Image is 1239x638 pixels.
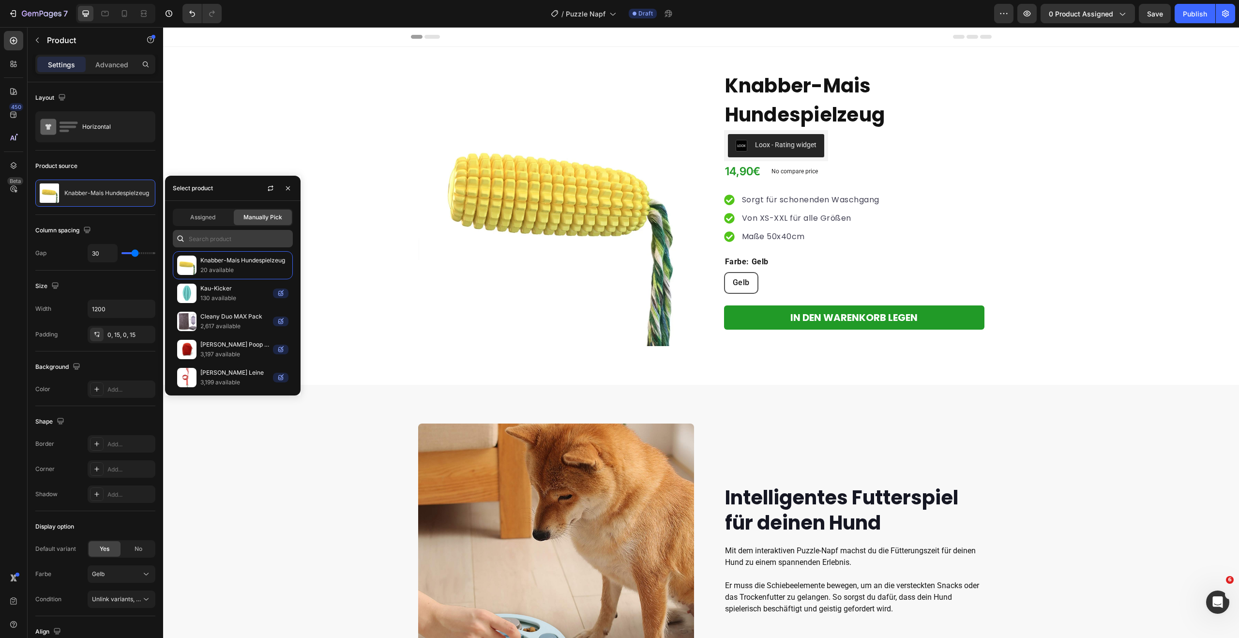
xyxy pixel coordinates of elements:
[9,103,23,111] div: 450
[177,284,196,303] img: collections
[92,570,105,578] span: Gelb
[561,228,607,241] legend: Farbe: Gelb
[173,184,213,193] div: Select product
[35,330,58,339] div: Padding
[200,378,269,387] p: 3,199 available
[35,361,82,374] div: Background
[35,415,66,428] div: Shape
[35,570,51,578] div: Farbe
[627,284,755,297] div: IN DEN WARENKORB LEGEN
[35,465,55,473] div: Corner
[35,280,61,293] div: Size
[35,385,50,394] div: Color
[35,522,74,531] div: Display option
[35,304,51,313] div: Width
[107,331,153,339] div: 0, 15, 0, 15
[64,190,149,197] p: Knabber-Mais Hundespielzeug
[35,545,76,553] div: Default variant
[35,224,93,237] div: Column spacing
[565,107,661,130] button: Loox - Rating widget
[92,595,241,603] span: Unlink variants, quantity <br> between same products
[200,340,269,349] p: [PERSON_NAME] Poop Spender
[1206,591,1229,614] iframe: Intercom live chat
[177,368,196,387] img: collections
[1147,10,1163,18] span: Save
[200,293,269,303] p: 130 available
[88,591,155,608] button: Unlink variants, quantity <br> between same products
[200,368,269,378] p: [PERSON_NAME] Leine
[95,60,128,70] p: Advanced
[573,113,584,124] img: loox.png
[579,167,716,179] p: Sorgt für schonenden Waschgang
[88,565,155,583] button: Gelb
[88,244,117,262] input: Auto
[63,8,68,19] p: 7
[200,312,269,321] p: Cleany Duo MAX Pack
[173,230,293,247] input: Search in Settings & Advanced
[1183,9,1207,19] div: Publish
[135,545,142,553] span: No
[570,251,587,260] span: Gelb
[638,9,653,18] span: Draft
[562,519,813,540] span: Mit dem interaktiven Puzzle-Napf machst du die Fütterungszeit für deinen Hund zu einem spannenden...
[35,91,68,105] div: Layout
[1175,4,1215,23] button: Publish
[561,278,821,303] button: IN DEN WARENKORB LEGEN
[243,213,282,222] span: Manually Pick
[177,312,196,331] img: collections
[562,457,795,509] strong: Intelligentes Futterspiel für deinen Hund
[200,284,269,293] p: Kau-Kicker
[1049,9,1113,19] span: 0 product assigned
[561,43,821,103] h1: Knabber-Mais Hundespielzeug
[200,256,288,265] p: Knabber-Mais Hundespielzeug
[35,490,58,499] div: Shadow
[200,321,269,331] p: 2,617 available
[177,340,196,359] img: collections
[107,440,153,449] div: Add...
[579,185,716,197] p: Von XS-XXL für alle Größen
[561,9,564,19] span: /
[1041,4,1135,23] button: 0 product assigned
[566,9,605,19] span: Puzzle Napf
[1139,4,1171,23] button: Save
[35,440,54,448] div: Border
[163,27,1239,638] iframe: Design area
[608,141,655,147] p: No compare price
[562,554,816,586] span: Er muss die Schiebeelemente bewegen, um an die versteckten Snacks oder das Trockenfutter zu gelan...
[1226,576,1234,584] span: 6
[592,113,653,123] div: Loox - Rating widget
[200,349,269,359] p: 3,197 available
[47,34,129,46] p: Product
[100,545,109,553] span: Yes
[182,4,222,23] div: Undo/Redo
[35,162,77,170] div: Product source
[40,183,59,203] img: product feature img
[190,213,215,222] span: Assigned
[107,490,153,499] div: Add...
[561,135,598,154] div: 14,90€
[107,465,153,474] div: Add...
[7,177,23,185] div: Beta
[82,116,141,138] div: Horizontal
[35,595,61,604] div: Condition
[88,300,155,318] input: Auto
[48,60,75,70] p: Settings
[200,265,288,275] p: 20 available
[107,385,153,394] div: Add...
[4,4,72,23] button: 7
[579,204,716,215] p: Maße 50x40cm
[35,249,46,258] div: Gap
[177,256,196,275] img: collections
